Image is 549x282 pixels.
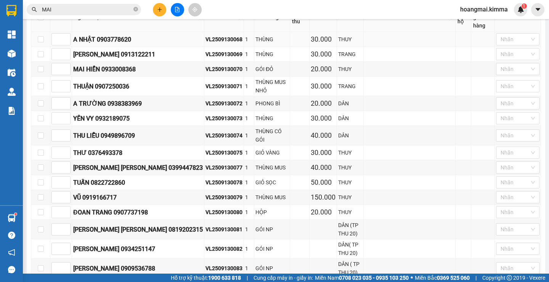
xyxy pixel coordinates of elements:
div: PHONG BÌ [255,99,289,108]
div: TRANG [338,50,362,58]
div: DÂN [338,114,362,122]
div: VL2509130081 [205,225,242,234]
td: VL2509130083 [204,259,244,278]
div: THUY [338,65,362,73]
button: file-add [171,3,184,16]
span: notification [8,249,15,256]
div: THU LIỄU 0949896709 [73,131,203,140]
span: | [475,274,477,282]
div: 0913122292 [50,34,111,45]
span: 1 [523,3,525,9]
div: GIỎ VÀNG [255,148,289,157]
td: VL2509130073 [204,111,244,126]
button: aim [188,3,202,16]
div: TP. [PERSON_NAME] [50,6,111,25]
div: 30.000 [311,34,335,45]
td: VL2509130072 [204,96,244,111]
div: A TRƯỜNG 0938383969 [73,99,203,108]
div: VŨ 0919166717 [73,193,203,202]
span: search [32,7,37,12]
div: 30.000 [311,113,335,124]
td: VL2509130075 [204,145,244,160]
td: VL2509130074 [204,126,244,145]
div: 40.000 [6,49,45,66]
td: VL2509130081 [204,220,244,239]
img: warehouse-icon [8,214,16,222]
div: 30.000 [311,147,335,158]
div: VL2509130072 [205,99,242,108]
div: GÓI ĐỎ [255,65,289,73]
button: caret-down [531,3,544,16]
div: ĐOAN TRANG 0907737198 [73,208,203,217]
td: VL2509130077 [204,160,244,175]
div: 1 [245,50,253,58]
strong: 1900 633 818 [208,275,241,281]
div: HỘP [255,208,289,216]
div: THÙNG MUS [255,163,289,172]
div: GÓI NP [255,225,289,234]
div: 40.000 [311,130,335,141]
span: Hỗ trợ kỹ thuật: [171,274,241,282]
span: Gửi: [6,7,18,15]
div: VL2509130071 [205,82,242,90]
div: [PERSON_NAME] 0913122211 [73,50,203,59]
div: ATÙNG [6,25,44,34]
div: THUY [338,163,362,172]
td: VL2509130068 [204,32,244,47]
td: VL2509130078 [204,175,244,190]
div: 20.000 [311,98,335,109]
div: VL2509130073 [205,114,242,122]
span: Miền Bắc [415,274,470,282]
div: 20.000 [311,207,335,218]
div: THUY [338,193,362,201]
span: close-circle [133,7,138,11]
div: 30.000 [311,81,335,92]
img: warehouse-icon [8,88,16,96]
span: Nhận: [50,7,68,15]
div: DÂN( TP THU 20) [338,240,362,257]
div: 30.000 [311,49,335,60]
div: 1 [245,99,253,108]
div: MAI HIỂN 0933008368 [73,64,203,74]
div: VL2509130068 [205,35,242,44]
div: GÓI NP [255,264,289,272]
div: VL2509130074 [205,131,242,140]
div: THÙNG [255,114,289,122]
div: TRANG [338,82,362,90]
div: VL2509130079 [205,193,242,201]
div: 40.000 [311,162,335,173]
div: 20.000 [311,64,335,74]
td: VL2509130070 [204,62,244,77]
div: 1 [245,193,253,201]
div: THUẬN 0907250036 [73,82,203,91]
div: 1 [245,35,253,44]
div: THUY [338,148,362,157]
div: THƯ 0376493378 [73,148,203,158]
td: VL2509130082 [204,239,244,259]
div: THÙNG MUS NHỎ [255,78,289,95]
strong: 0708 023 035 - 0935 103 250 [339,275,409,281]
span: close-circle [133,6,138,13]
td: VL2509130071 [204,77,244,96]
div: THÙNG [255,35,289,44]
img: warehouse-icon [8,50,16,58]
div: THUY [338,208,362,216]
span: Thu rồi : [6,49,28,57]
img: logo-vxr [6,5,16,16]
img: icon-new-feature [517,6,524,13]
div: 1 [245,245,253,253]
div: GÓI NP [255,245,289,253]
div: 1 [245,178,253,187]
div: VL2509130070 [205,65,242,73]
div: 1 [245,65,253,73]
div: THUY [338,35,362,44]
span: plus [157,7,162,12]
div: 1 [245,82,253,90]
strong: 0369 525 060 [437,275,470,281]
span: aim [192,7,197,12]
img: dashboard-icon [8,31,16,39]
div: Vĩnh Long [6,6,44,25]
input: Tìm tên, số ĐT hoặc mã đơn [42,5,132,14]
div: DÂN ( TP THU 20) [338,260,362,277]
div: VL2509130075 [205,148,242,157]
